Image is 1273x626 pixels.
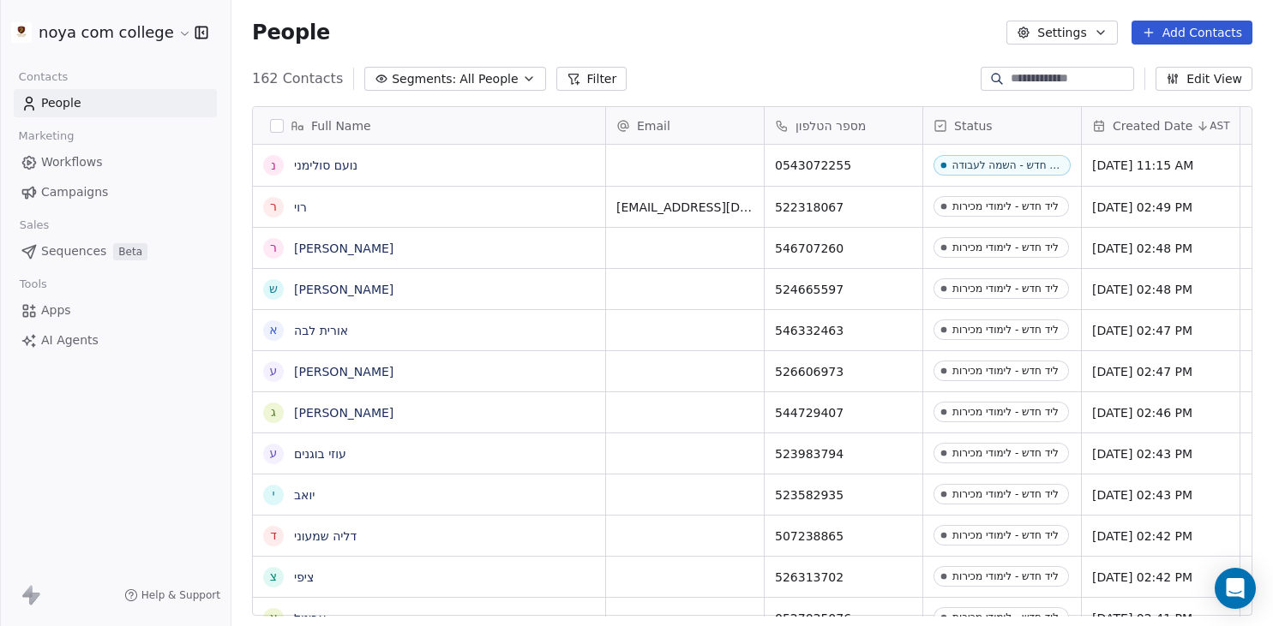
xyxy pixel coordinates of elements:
div: ליד חדש - השמה לעבודה [952,159,1060,171]
span: 526606973 [775,363,912,380]
button: Filter [556,67,627,91]
a: [PERSON_NAME] [294,365,393,379]
span: All People [459,70,518,88]
span: Sequences [41,242,106,260]
a: SequencesBeta [14,237,217,265]
span: 523983794 [775,445,912,462]
a: עוזי בוגנים [294,447,346,461]
a: אביטל [294,611,327,625]
div: ליד חדש - לימודי מכירות [952,324,1059,336]
span: [DATE] 02:43 PM [1092,445,1229,462]
div: ליד חדש - לימודי מכירות [952,283,1059,295]
span: Workflows [41,153,103,171]
span: [DATE] 02:46 PM [1092,404,1229,421]
span: Created Date [1113,117,1192,134]
span: [DATE] 02:43 PM [1092,486,1229,504]
div: Created DateAST [1082,107,1240,144]
div: Open Intercom Messenger [1215,568,1256,609]
a: Campaigns [14,178,217,206]
div: ליד חדש - לימודי מכירות [952,570,1059,582]
a: AI Agents [14,326,217,355]
span: Segments: [392,70,456,88]
span: 162 Contacts [252,69,343,89]
a: People [14,89,217,117]
span: People [41,94,81,112]
button: Settings [1006,21,1117,45]
span: [DATE] 02:48 PM [1092,281,1229,298]
div: צ [270,568,277,586]
span: 526313702 [775,569,912,586]
div: ע [270,444,278,462]
div: נ [271,157,276,175]
a: נועם סולימני [294,158,357,172]
div: ליד חדש - לימודי מכירות [952,406,1059,418]
div: י [272,486,274,504]
a: Workflows [14,148,217,176]
div: ליד חדש - לימודי מכירות [952,241,1059,253]
span: [DATE] 02:42 PM [1092,569,1229,586]
div: ליד חדש - לימודי מכירות [952,529,1059,541]
a: דליה שמעוני [294,529,357,543]
span: [DATE] 11:15 AM [1092,157,1229,174]
div: ליד חדש - לימודי מכירות [952,200,1059,212]
span: 546707260 [775,240,912,257]
div: grid [253,145,606,617]
div: ע [270,362,278,380]
div: ליד חדש - לימודי מכירות [952,611,1059,623]
span: Campaigns [41,183,108,201]
span: 522318067 [775,199,912,216]
span: Email [637,117,670,134]
div: Full Name [253,107,605,144]
div: ליד חדש - לימודי מכירות [952,447,1059,459]
span: 544729407 [775,404,912,421]
span: Sales [12,212,57,238]
div: ד [270,527,277,545]
a: אורית לבה [294,324,348,337]
span: [DATE] 02:42 PM [1092,528,1229,545]
img: %C3%97%C2%9C%C3%97%C2%95%C3%97%C2%92%C3%97%C2%95%20%C3%97%C2%9E%C3%97%C2%9B%C3%97%C2%9C%C3%97%C2%... [11,22,32,43]
span: AST [1210,119,1229,133]
span: People [252,20,330,45]
div: ליד חדש - לימודי מכירות [952,365,1059,377]
span: Status [954,117,993,134]
a: Help & Support [124,588,220,602]
button: Edit View [1156,67,1252,91]
div: Email [606,107,764,144]
span: Help & Support [141,588,220,602]
a: [PERSON_NAME] [294,283,393,296]
span: [DATE] 02:47 PM [1092,322,1229,339]
a: Apps [14,296,217,325]
div: ליד חדש - לימודי מכירות [952,488,1059,500]
span: Marketing [11,123,81,149]
span: 546332463 [775,322,912,339]
span: Full Name [311,117,371,134]
div: ג [271,403,276,421]
span: AI Agents [41,331,99,349]
div: Status [923,107,1081,144]
div: ר [270,198,277,216]
div: א [269,321,277,339]
a: יואב [294,488,315,502]
a: רוי [294,200,307,214]
span: [DATE] 02:48 PM [1092,240,1229,257]
span: Tools [12,271,54,297]
span: Contacts [11,64,75,90]
span: [DATE] 02:47 PM [1092,363,1229,380]
span: [DATE] 02:49 PM [1092,199,1229,216]
a: ציפי [294,570,314,584]
div: ש [269,280,278,298]
span: Beta [113,243,147,260]
span: [EMAIL_ADDRESS][DOMAIN_NAME] [616,199,754,216]
div: מספר הטלפון [765,107,922,144]
div: ר [270,239,277,257]
span: 507238865 [775,528,912,545]
span: 524665597 [775,281,912,298]
span: 0543072255 [775,157,912,174]
a: [PERSON_NAME] [294,241,393,255]
a: [PERSON_NAME] [294,406,393,420]
span: 523582935 [775,486,912,504]
button: noya com college [21,18,183,47]
button: Add Contacts [1132,21,1252,45]
span: noya com college [39,21,174,44]
span: Apps [41,301,71,319]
